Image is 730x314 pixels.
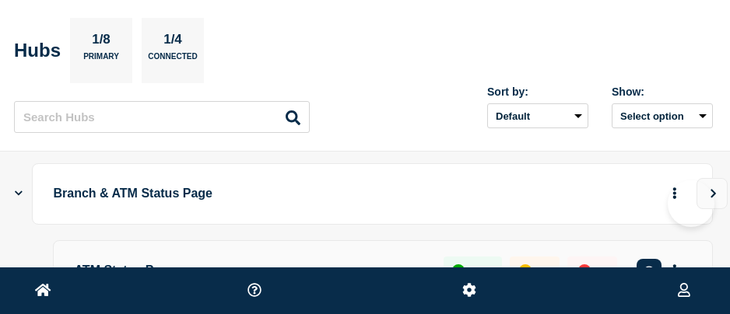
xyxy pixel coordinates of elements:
[665,256,685,285] button: More actions
[612,85,713,98] div: Show:
[83,52,119,68] p: Primary
[487,85,588,98] div: Sort by:
[14,101,310,133] input: Search Hubs
[697,178,728,209] button: View
[148,52,197,68] p: Connected
[612,103,713,128] button: Select option
[54,180,600,208] p: Branch & ATM Status Page
[14,40,61,61] h2: Hubs
[668,180,714,227] iframe: Help Scout Beacon - Open
[471,265,493,277] p: 1029
[519,264,532,277] div: affected
[15,188,23,200] button: Show Connected Hubs
[452,264,465,277] div: up
[487,103,588,128] select: Sort by
[75,256,426,285] p: ATM Status Page
[578,264,591,277] div: down
[665,180,685,208] button: More actions
[601,265,606,277] p: 3
[158,32,188,52] p: 1/4
[86,32,117,52] p: 1/8
[539,265,549,277] p: 21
